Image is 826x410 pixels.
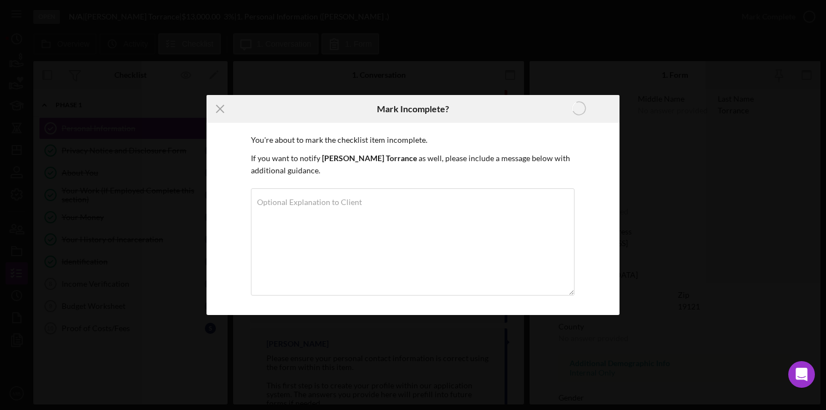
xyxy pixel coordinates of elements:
label: Optional Explanation to Client [257,198,362,207]
div: Open Intercom Messenger [788,361,815,388]
h6: Mark Incomplete? [377,104,449,114]
b: [PERSON_NAME] Torrance [322,153,417,163]
p: If you want to notify as well, please include a message below with additional guidance. [251,152,575,177]
button: Marking Incomplete [538,98,619,120]
p: You're about to mark the checklist item incomplete. [251,134,575,146]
